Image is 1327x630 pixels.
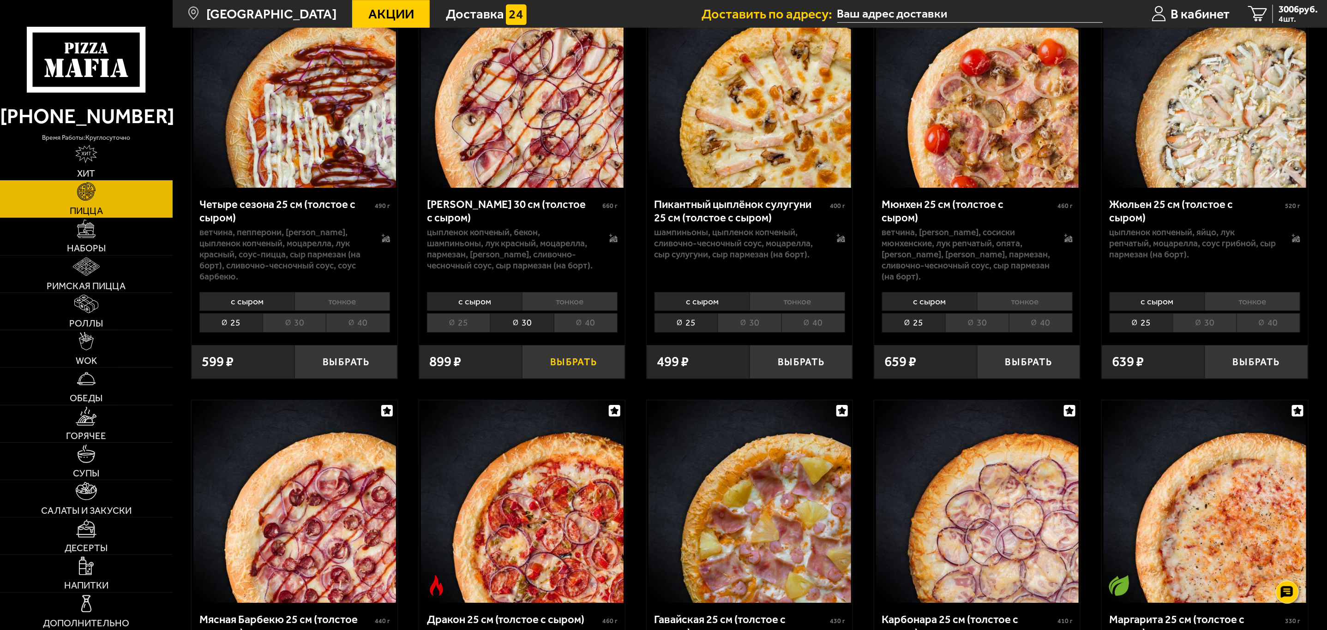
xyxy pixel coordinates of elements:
li: с сыром [199,292,294,311]
li: с сыром [654,292,750,311]
img: Дракон 25 см (толстое с сыром) [421,400,624,603]
span: Акции [368,7,414,21]
span: 330 г [1285,617,1300,625]
span: Наборы [67,244,106,253]
span: 490 г [375,202,390,210]
span: 639 ₽ [1112,355,1144,369]
span: Дополнительно [43,618,129,628]
span: 410 г [1057,617,1073,625]
li: 40 [1237,313,1300,333]
li: 40 [781,313,845,333]
a: Острое блюдоДракон 25 см (толстое с сыром) [419,400,625,603]
li: 30 [1173,313,1236,333]
li: 30 [490,313,553,333]
li: тонкое [750,292,845,311]
span: 460 г [602,617,618,625]
span: Доставить по адресу: [702,7,837,21]
p: ветчина, [PERSON_NAME], сосиски мюнхенские, лук репчатый, опята, [PERSON_NAME], [PERSON_NAME], па... [882,227,1051,282]
li: тонкое [294,292,390,311]
div: [PERSON_NAME] 30 см (толстое с сыром) [427,198,600,224]
li: 25 [199,313,263,333]
a: Карбонара 25 см (толстое с сыром) [874,400,1080,603]
img: 15daf4d41897b9f0e9f617042186c801.svg [506,4,527,25]
input: Ваш адрес доставки [837,6,1103,23]
span: Десерты [65,543,108,553]
li: с сыром [1110,292,1205,311]
span: Обеды [70,393,102,403]
div: Пикантный цыплёнок сулугуни 25 см (толстое с сыром) [654,198,828,224]
span: Роллы [69,319,103,328]
span: 4 шт. [1279,15,1318,24]
span: 499 ₽ [657,355,689,369]
span: 440 г [375,617,390,625]
span: Римская пицца [47,281,126,291]
span: 460 г [1057,202,1073,210]
div: Дракон 25 см (толстое с сыром) [427,613,600,626]
button: Выбрать [750,345,853,379]
a: Мясная Барбекю 25 см (толстое с сыром) [192,400,397,603]
span: Напитки [64,581,108,590]
span: [GEOGRAPHIC_DATA] [206,7,336,21]
span: Хит [77,169,95,178]
a: Гавайская 25 см (толстое с сыром) [647,400,853,603]
p: ветчина, пепперони, [PERSON_NAME], цыпленок копченый, моцарелла, лук красный, соус-пицца, сыр пар... [199,227,368,282]
li: 30 [718,313,781,333]
span: Горячее [66,431,106,440]
p: цыпленок копченый, яйцо, лук репчатый, моцарелла, соус грибной, сыр пармезан (на борт). [1110,227,1278,260]
img: Острое блюдо [426,575,447,596]
button: Выбрать [294,345,397,379]
span: 899 ₽ [429,355,461,369]
div: Мюнхен 25 см (толстое с сыром) [882,198,1055,224]
span: 400 г [830,202,845,210]
img: Карбонара 25 см (толстое с сыром) [876,400,1079,603]
span: WOK [76,356,97,365]
li: тонкое [977,292,1073,311]
span: Пицца [70,206,103,215]
li: 40 [554,313,618,333]
li: тонкое [522,292,618,311]
span: 659 ₽ [884,355,916,369]
li: 40 [1009,313,1073,333]
div: Жюльен 25 см (толстое с сыром) [1110,198,1283,224]
li: 25 [1110,313,1173,333]
li: 25 [427,313,490,333]
p: цыпленок копченый, бекон, шампиньоны, лук красный, моцарелла, пармезан, [PERSON_NAME], сливочно-ч... [427,227,595,271]
img: Вегетарианское блюдо [1109,575,1129,596]
span: 599 ₽ [202,355,234,369]
button: Выбрать [977,345,1080,379]
li: 25 [654,313,718,333]
div: Четыре сезона 25 см (толстое с сыром) [199,198,372,224]
span: Супы [73,469,99,478]
li: с сыром [427,292,522,311]
span: 430 г [830,617,845,625]
img: Маргарита 25 см (толстое с сыром) [1104,400,1306,603]
img: Гавайская 25 см (толстое с сыром) [648,400,851,603]
li: 30 [263,313,326,333]
button: Выбрать [1205,345,1308,379]
li: 25 [882,313,945,333]
button: Выбрать [522,345,625,379]
span: Салаты и закуски [41,506,132,515]
a: Вегетарианское блюдоМаргарита 25 см (толстое с сыром) [1102,400,1308,603]
span: 660 г [602,202,618,210]
li: с сыром [882,292,977,311]
span: 520 г [1285,202,1300,210]
span: Доставка [446,7,504,21]
li: 40 [326,313,390,333]
li: 30 [945,313,1009,333]
img: Мясная Барбекю 25 см (толстое с сыром) [193,400,396,603]
li: тонкое [1205,292,1300,311]
span: 3006 руб. [1279,5,1318,14]
span: В кабинет [1171,7,1230,21]
p: шампиньоны, цыпленок копченый, сливочно-чесночный соус, моцарелла, сыр сулугуни, сыр пармезан (на... [654,227,823,260]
